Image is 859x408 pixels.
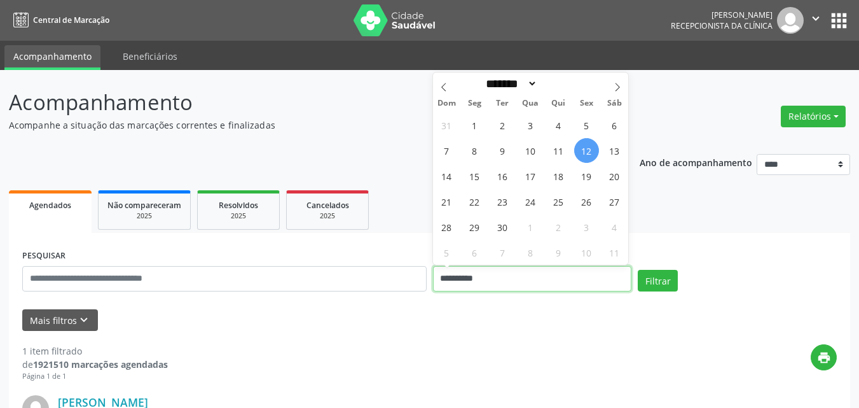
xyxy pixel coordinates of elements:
button: Filtrar [638,270,678,292]
span: Outubro 2, 2025 [546,215,571,239]
span: Outubro 3, 2025 [574,215,599,239]
span: Setembro 7, 2025 [434,138,459,163]
button: apps [828,10,850,32]
span: Seg [460,99,488,108]
p: Ano de acompanhamento [640,154,752,170]
div: 2025 [207,211,270,221]
a: Central de Marcação [9,10,109,31]
span: Ter [488,99,516,108]
span: Agosto 31, 2025 [434,113,459,137]
p: Acompanhe a situação das marcações correntes e finalizadas [9,118,598,132]
span: Recepcionista da clínica [671,20,773,31]
span: Setembro 23, 2025 [490,189,515,214]
span: Outubro 9, 2025 [546,240,571,265]
a: Acompanhamento [4,45,100,70]
a: Beneficiários [114,45,186,67]
button: Mais filtroskeyboard_arrow_down [22,309,98,332]
span: Setembro 19, 2025 [574,164,599,188]
span: Agendados [29,200,71,211]
span: Setembro 5, 2025 [574,113,599,137]
span: Setembro 15, 2025 [462,164,487,188]
span: Setembro 17, 2025 [518,164,543,188]
button: Relatórios [781,106,846,127]
span: Setembro 3, 2025 [518,113,543,137]
span: Setembro 4, 2025 [546,113,571,137]
span: Setembro 2, 2025 [490,113,515,137]
span: Setembro 14, 2025 [434,164,459,188]
span: Setembro 9, 2025 [490,138,515,163]
span: Setembro 11, 2025 [546,138,571,163]
i:  [809,11,823,25]
span: Outubro 1, 2025 [518,215,543,239]
span: Setembro 30, 2025 [490,215,515,239]
span: Setembro 27, 2025 [602,189,627,214]
span: Qui [544,99,572,108]
span: Setembro 1, 2025 [462,113,487,137]
span: Outubro 4, 2025 [602,215,627,239]
div: 1 item filtrado [22,344,168,358]
img: img [777,7,804,34]
span: Setembro 26, 2025 [574,189,599,214]
span: Sáb [600,99,628,108]
span: Outubro 7, 2025 [490,240,515,265]
div: de [22,358,168,371]
span: Resolvidos [219,200,258,211]
span: Setembro 6, 2025 [602,113,627,137]
span: Qua [516,99,544,108]
span: Setembro 28, 2025 [434,215,459,239]
span: Setembro 18, 2025 [546,164,571,188]
div: [PERSON_NAME] [671,10,773,20]
i: keyboard_arrow_down [77,313,91,327]
span: Cancelados [306,200,349,211]
span: Setembro 10, 2025 [518,138,543,163]
select: Month [482,77,538,90]
span: Setembro 12, 2025 [574,138,599,163]
button:  [804,7,828,34]
span: Outubro 5, 2025 [434,240,459,265]
span: Setembro 22, 2025 [462,189,487,214]
span: Dom [433,99,461,108]
span: Outubro 8, 2025 [518,240,543,265]
label: PESQUISAR [22,246,65,266]
span: Sex [572,99,600,108]
i: print [817,351,831,365]
div: 2025 [107,211,181,221]
span: Setembro 13, 2025 [602,138,627,163]
span: Setembro 16, 2025 [490,164,515,188]
span: Setembro 29, 2025 [462,215,487,239]
div: 2025 [296,211,359,221]
span: Setembro 25, 2025 [546,189,571,214]
span: Outubro 11, 2025 [602,240,627,265]
span: Setembro 8, 2025 [462,138,487,163]
button: print [811,344,837,370]
div: Página 1 de 1 [22,371,168,382]
span: Central de Marcação [33,15,109,25]
input: Year [537,77,579,90]
span: Outubro 6, 2025 [462,240,487,265]
span: Setembro 21, 2025 [434,189,459,214]
span: Não compareceram [107,200,181,211]
span: Outubro 10, 2025 [574,240,599,265]
span: Setembro 24, 2025 [518,189,543,214]
span: Setembro 20, 2025 [602,164,627,188]
strong: 1921510 marcações agendadas [33,358,168,370]
p: Acompanhamento [9,87,598,118]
